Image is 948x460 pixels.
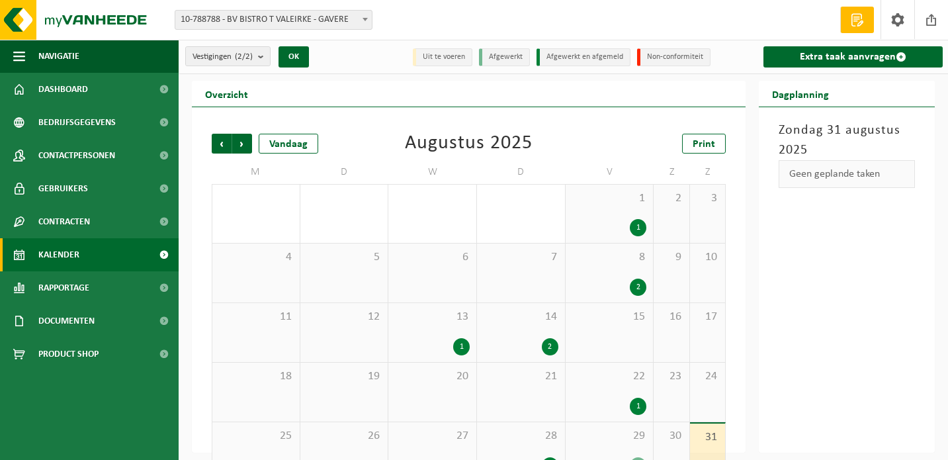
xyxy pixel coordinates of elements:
li: Uit te voeren [413,48,472,66]
td: W [388,160,477,184]
div: 1 [630,219,646,236]
span: 18 [219,369,293,384]
h3: Zondag 31 augustus 2025 [779,120,915,160]
span: 20 [395,369,470,384]
div: 1 [630,398,646,415]
div: 2 [630,279,646,296]
td: D [300,160,389,184]
span: 15 [572,310,647,324]
span: Vorige [212,134,232,154]
span: 22 [572,369,647,384]
span: 31 [697,430,718,445]
div: Vandaag [259,134,318,154]
a: Print [682,134,726,154]
span: 7 [484,250,558,265]
span: Kalender [38,238,79,271]
span: 10-788788 - BV BISTRO T VALEIRKE - GAVERE [175,11,372,29]
div: Geen geplande taken [779,160,915,188]
td: Z [654,160,689,184]
span: 21 [484,369,558,384]
span: Print [693,139,715,150]
li: Afgewerkt en afgemeld [537,48,630,66]
span: Product Shop [38,338,99,371]
span: 17 [697,310,718,324]
li: Non-conformiteit [637,48,711,66]
span: 26 [307,429,382,443]
span: 8 [572,250,647,265]
span: 6 [395,250,470,265]
span: Rapportage [38,271,89,304]
span: Volgende [232,134,252,154]
button: Vestigingen(2/2) [185,46,271,66]
span: 30 [660,429,682,443]
span: 27 [395,429,470,443]
span: 13 [395,310,470,324]
span: Documenten [38,304,95,338]
span: 5 [307,250,382,265]
span: Dashboard [38,73,88,106]
span: 24 [697,369,718,384]
span: Gebruikers [38,172,88,205]
span: Contactpersonen [38,139,115,172]
span: 4 [219,250,293,265]
span: 3 [697,191,718,206]
td: M [212,160,300,184]
td: Z [690,160,726,184]
count: (2/2) [235,52,253,61]
li: Afgewerkt [479,48,530,66]
span: 19 [307,369,382,384]
span: 28 [484,429,558,443]
a: Extra taak aanvragen [763,46,943,68]
span: 11 [219,310,293,324]
span: Navigatie [38,40,79,73]
div: Augustus 2025 [405,134,533,154]
span: 29 [572,429,647,443]
div: 1 [453,338,470,355]
span: 12 [307,310,382,324]
td: D [477,160,566,184]
span: Contracten [38,205,90,238]
h2: Overzicht [192,81,261,107]
span: 2 [660,191,682,206]
span: 23 [660,369,682,384]
span: 10 [697,250,718,265]
span: 14 [484,310,558,324]
button: OK [279,46,309,68]
span: 9 [660,250,682,265]
h2: Dagplanning [759,81,842,107]
span: 16 [660,310,682,324]
span: 25 [219,429,293,443]
span: 10-788788 - BV BISTRO T VALEIRKE - GAVERE [175,10,372,30]
td: V [566,160,654,184]
div: 2 [542,338,558,355]
span: Bedrijfsgegevens [38,106,116,139]
span: 1 [572,191,647,206]
span: Vestigingen [193,47,253,67]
